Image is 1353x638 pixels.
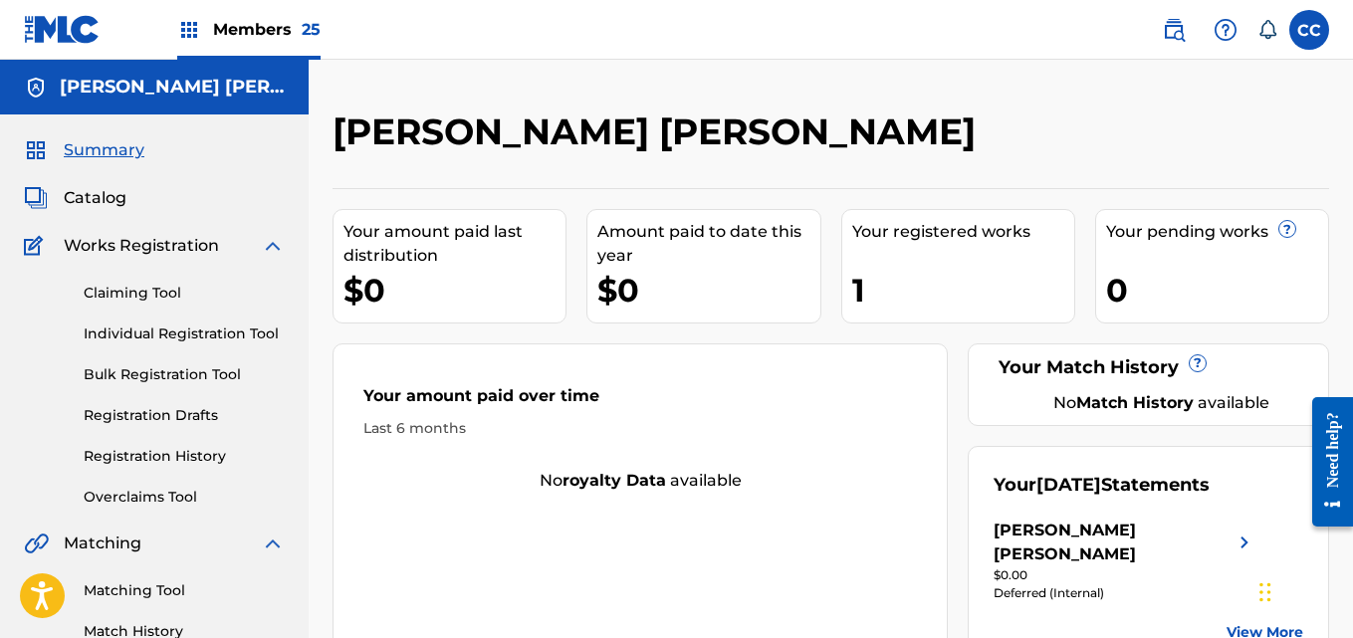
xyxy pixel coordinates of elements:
[597,268,819,313] div: $0
[213,18,321,41] span: Members
[1233,519,1256,566] img: right chevron icon
[363,384,917,418] div: Your amount paid over time
[1214,18,1238,42] img: help
[261,234,285,258] img: expand
[994,472,1210,499] div: Your Statements
[24,15,101,44] img: MLC Logo
[84,405,285,426] a: Registration Drafts
[1253,542,1353,638] div: Widget de chat
[852,220,1074,244] div: Your registered works
[24,138,144,162] a: SummarySummary
[1289,10,1329,50] div: User Menu
[1257,20,1277,40] div: Notifications
[852,268,1074,313] div: 1
[24,532,49,555] img: Matching
[84,580,285,601] a: Matching Tool
[1162,18,1186,42] img: search
[84,323,285,344] a: Individual Registration Tool
[1018,391,1303,415] div: No available
[1190,355,1206,371] span: ?
[1106,268,1328,313] div: 0
[597,220,819,268] div: Amount paid to date this year
[302,20,321,39] span: 25
[1206,10,1245,50] div: Help
[363,418,917,439] div: Last 6 months
[24,234,50,258] img: Works Registration
[994,566,1256,584] div: $0.00
[64,186,126,210] span: Catalog
[24,76,48,100] img: Accounts
[84,487,285,508] a: Overclaims Tool
[1106,220,1328,244] div: Your pending works
[24,186,126,210] a: CatalogCatalog
[343,220,565,268] div: Your amount paid last distribution
[334,469,947,493] div: No available
[343,268,565,313] div: $0
[64,532,141,555] span: Matching
[994,519,1233,566] div: [PERSON_NAME] [PERSON_NAME]
[1154,10,1194,50] a: Public Search
[84,446,285,467] a: Registration History
[24,138,48,162] img: Summary
[84,283,285,304] a: Claiming Tool
[1297,381,1353,541] iframe: Resource Center
[60,76,285,99] h5: JESUS ABRAHAM SANDOVAL ALVARADO
[994,584,1256,602] div: Deferred (Internal)
[1279,221,1295,237] span: ?
[563,471,666,490] strong: royalty data
[24,186,48,210] img: Catalog
[994,354,1303,381] div: Your Match History
[177,18,201,42] img: Top Rightsholders
[1076,393,1194,412] strong: Match History
[84,364,285,385] a: Bulk Registration Tool
[64,138,144,162] span: Summary
[994,519,1256,602] a: [PERSON_NAME] [PERSON_NAME]right chevron icon$0.00Deferred (Internal)
[333,109,986,154] h2: [PERSON_NAME] [PERSON_NAME]
[1253,542,1353,638] iframe: Chat Widget
[64,234,219,258] span: Works Registration
[1036,474,1101,496] span: [DATE]
[1259,562,1271,622] div: Arrastrar
[261,532,285,555] img: expand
